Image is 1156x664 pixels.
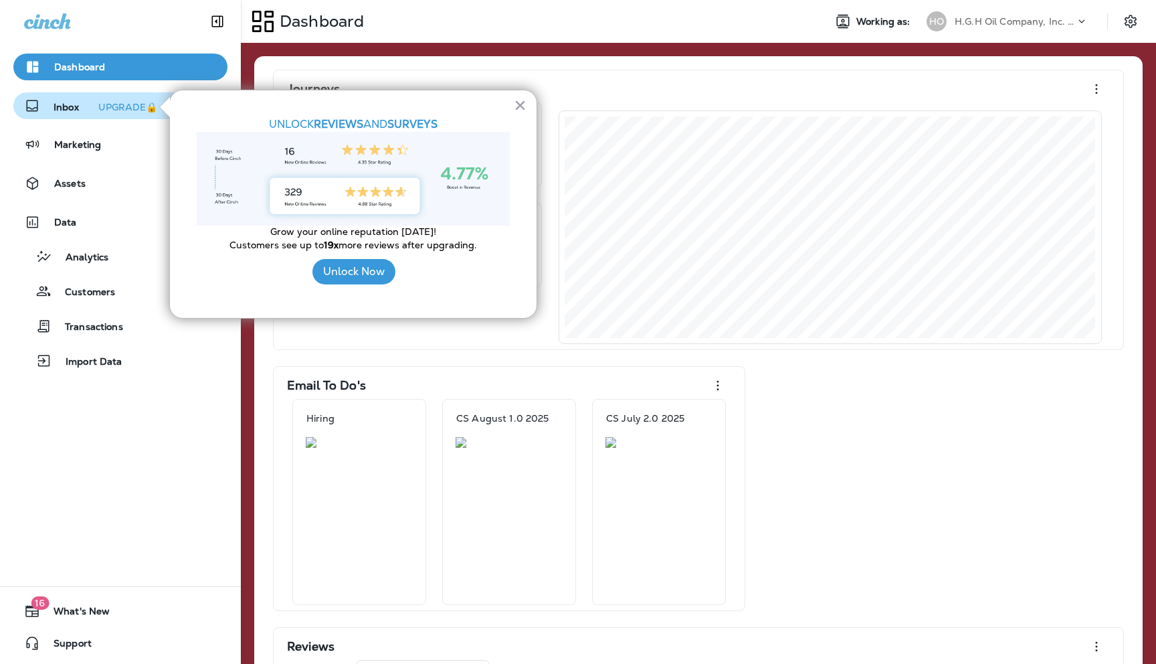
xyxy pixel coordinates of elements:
strong: REVIEWS [314,117,363,131]
img: c73f1476-4646-408d-b2cb-ebd0bbc134d8.jpg [306,437,413,448]
span: Support [40,638,92,654]
span: Customers see up to [229,239,324,251]
span: Working as: [856,16,913,27]
img: d88b13f2-aaef-4b74-93b8-1067c9a9527b.jpg [456,437,563,448]
span: AND [363,117,387,131]
strong: SURVEYS [387,117,438,131]
p: Data [54,217,77,228]
span: What's New [40,606,110,622]
span: 16 [31,596,49,610]
p: Customers [52,286,115,299]
p: Inbox [54,99,163,113]
div: HO [927,11,947,31]
p: Grow your online reputation [DATE]! [197,226,510,239]
p: Dashboard [54,62,105,72]
span: more reviews after upgrading. [339,239,477,251]
button: Close [514,94,526,116]
button: Unlock Now [312,259,395,284]
p: Marketing [54,139,101,150]
p: Hiring [306,413,334,424]
p: Transactions [52,321,123,334]
strong: 19x [324,239,339,251]
p: Reviews [287,640,334,653]
img: 60d0d941-7b90-4dd6-aa0e-e5e2c97372ab.jpg [605,437,712,448]
p: CS July 2.0 2025 [606,413,684,424]
p: Import Data [52,356,122,369]
div: UPGRADE🔒 [98,102,157,112]
button: Settings [1119,9,1143,33]
p: Dashboard [274,11,364,31]
p: Assets [54,178,86,189]
span: UNLOCK [269,117,314,131]
button: Collapse Sidebar [199,8,236,35]
p: Analytics [52,252,108,264]
p: Email To Do's [287,379,366,392]
p: H.G.H Oil Company, Inc. dba Jiffy Lube [955,16,1075,27]
p: CS August 1.0 2025 [456,413,549,424]
p: Journeys [287,82,340,96]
